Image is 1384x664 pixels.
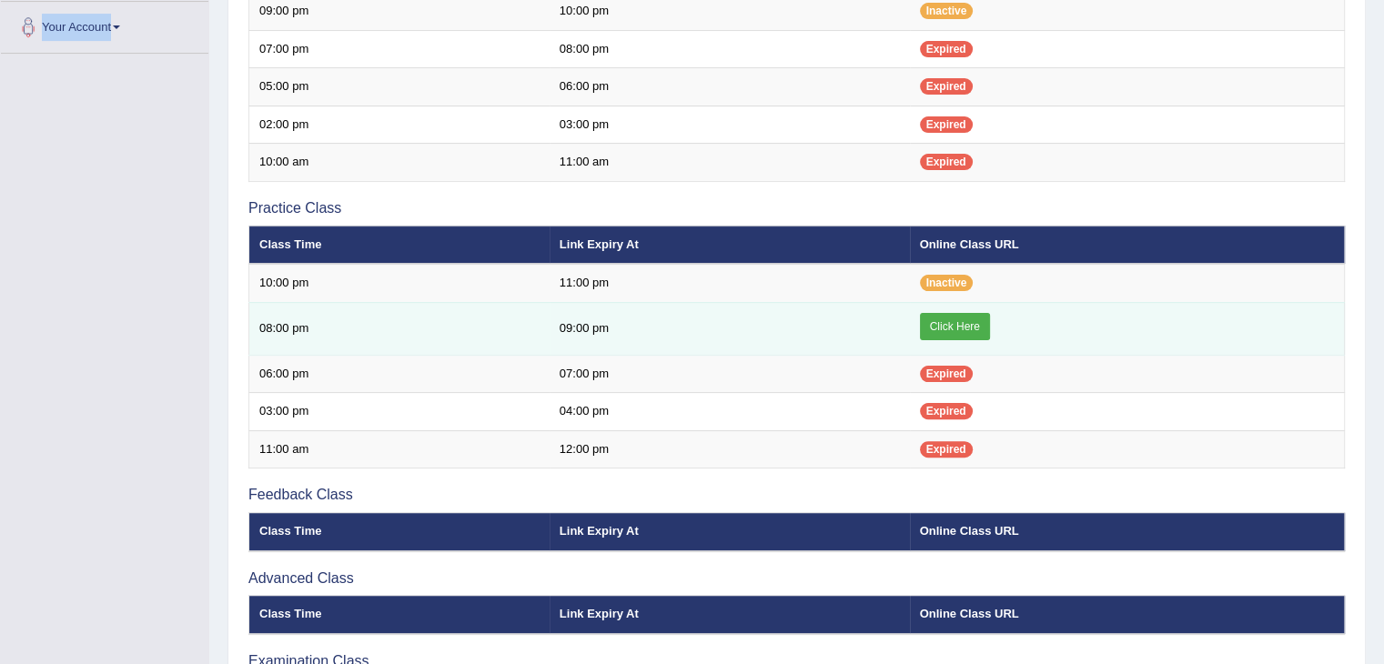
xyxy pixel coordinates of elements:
td: 11:00 am [249,430,550,468]
td: 06:00 pm [550,68,910,106]
th: Online Class URL [910,596,1345,634]
th: Online Class URL [910,513,1345,551]
td: 08:00 pm [249,302,550,355]
td: 11:00 am [550,144,910,182]
td: 06:00 pm [249,355,550,393]
span: Expired [920,441,973,458]
td: 07:00 pm [550,355,910,393]
a: Click Here [920,313,990,340]
td: 03:00 pm [550,106,910,144]
th: Link Expiry At [550,513,910,551]
th: Online Class URL [910,226,1345,264]
td: 10:00 pm [249,264,550,302]
h3: Advanced Class [248,570,1345,587]
span: Expired [920,116,973,133]
td: 11:00 pm [550,264,910,302]
h3: Practice Class [248,200,1345,216]
span: Expired [920,403,973,419]
td: 08:00 pm [550,30,910,68]
span: Expired [920,78,973,95]
td: 03:00 pm [249,393,550,431]
td: 04:00 pm [550,393,910,431]
th: Class Time [249,226,550,264]
td: 02:00 pm [249,106,550,144]
td: 12:00 pm [550,430,910,468]
th: Class Time [249,513,550,551]
h3: Feedback Class [248,487,1345,503]
td: 05:00 pm [249,68,550,106]
td: 10:00 am [249,144,550,182]
span: Expired [920,41,973,57]
span: Expired [920,366,973,382]
th: Class Time [249,596,550,634]
td: 09:00 pm [550,302,910,355]
span: Inactive [920,275,974,291]
span: Inactive [920,3,974,19]
th: Link Expiry At [550,596,910,634]
a: Your Account [1,2,208,47]
span: Expired [920,154,973,170]
th: Link Expiry At [550,226,910,264]
td: 07:00 pm [249,30,550,68]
